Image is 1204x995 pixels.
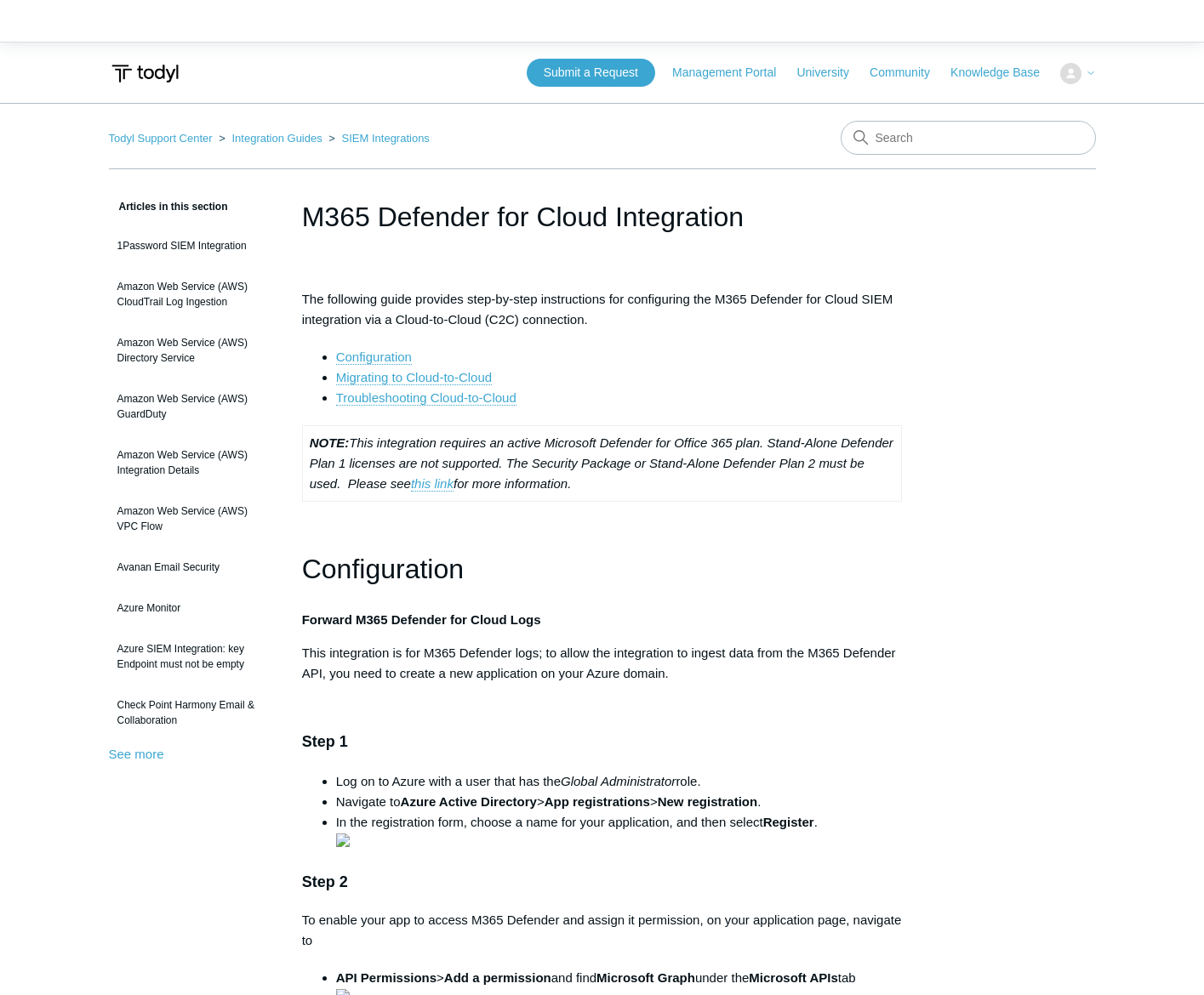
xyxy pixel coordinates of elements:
[109,551,277,583] a: Avanan Email Security
[215,132,325,145] li: Integration Guides
[336,833,350,847] img: 31283637443091
[109,747,164,761] a: See more
[302,910,903,951] p: To enable your app to access M365 Defender and assign it permission, on your application page, na...
[596,970,695,985] strong: Microsoft Graph
[231,132,322,145] a: Integration Guides
[109,58,181,89] img: Todyl Support Center Help Center home page
[310,435,893,492] em: This integration requires an active Microsoft Defender for Office 365 plan. Stand-Alone Defender ...
[342,132,430,145] a: SIEM Integrations
[672,64,793,82] a: Management Portal
[302,548,903,591] h1: Configuration
[336,390,516,406] a: Troubleshooting Cloud-to-Cloud
[763,815,814,829] strong: Register
[109,633,277,680] a: Azure SIEM Integration: key Endpoint must not be empty
[336,771,903,792] li: Log on to Azure with a user that has the role.
[444,970,551,985] strong: Add a permission
[870,64,947,82] a: Community
[950,64,1057,82] a: Knowledge Base
[545,794,650,809] strong: App registrations
[336,370,492,385] a: Migrating to Cloud-to-Cloud
[109,132,213,145] a: Todyl Support Center
[325,132,430,145] li: SIEM Integrations
[561,774,676,788] em: Global Administrator
[411,476,454,492] a: this link
[302,612,541,627] strong: Forward M365 Defender for Cloud Logs
[109,689,277,736] a: Check Point Harmony Email & Collaboration
[109,230,277,262] a: 1Password SIEM Integration
[658,794,758,809] strong: New registration
[109,201,228,213] span: Articles in this section
[302,870,903,895] h3: Step 2
[527,59,655,87] a: Submit a Request
[109,592,277,624] a: Azure Monitor
[302,289,903,330] p: The following guide provides step-by-step instructions for configuring the M365 Defender for Clou...
[749,970,837,985] strong: Microsoft APIs
[336,970,437,985] strong: API Permissions
[109,439,277,486] a: Amazon Web Service (AWS) Integration Details
[109,132,216,145] li: Todyl Support Center
[841,121,1096,155] input: Search
[796,64,865,82] a: University
[336,350,412,365] a: Configuration
[109,383,277,430] a: Amazon Web Service (AWS) GuardDuty
[109,270,277,318] a: Amazon Web Service (AWS) CloudTrail Log Ingestion
[302,730,903,754] h3: Step 1
[302,643,903,684] p: This integration is for M365 Defender logs; to allow the integration to ingest data from the M365...
[109,495,277,543] a: Amazon Web Service (AWS) VPC Flow
[336,792,903,812] li: Navigate to > > .
[336,812,903,853] li: In the registration form, choose a name for your application, and then select .
[401,794,537,809] strong: Azure Active Directory
[310,435,350,450] strong: NOTE:
[109,327,277,374] a: Amazon Web Service (AWS) Directory Service
[302,196,903,237] h1: M365 Defender for Cloud Integration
